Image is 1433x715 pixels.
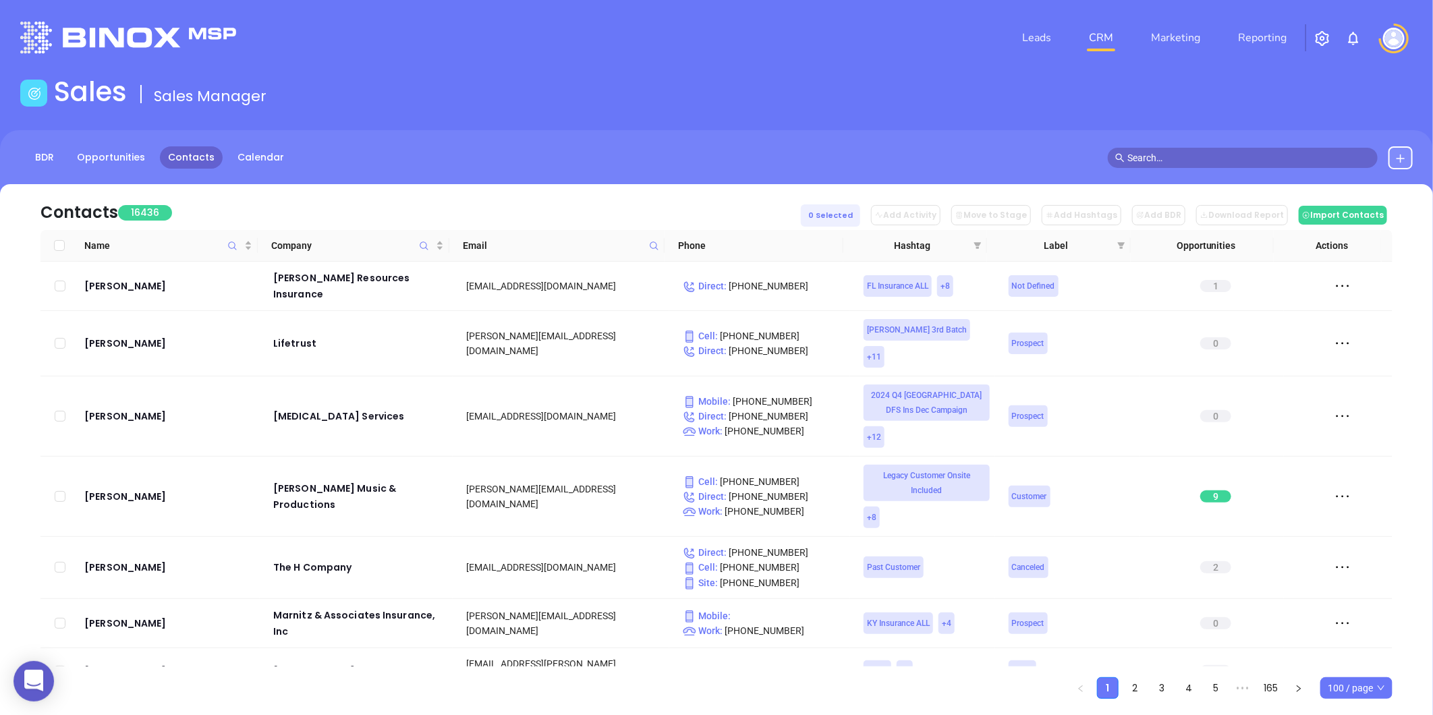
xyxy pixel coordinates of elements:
span: filter [971,235,984,256]
a: [PERSON_NAME] [84,488,254,505]
div: [PERSON_NAME] Resources Insurance [273,270,447,302]
a: [PERSON_NAME] [84,278,254,294]
span: Direct : [683,281,727,291]
span: + 4 [942,616,951,631]
span: Cell : [683,476,718,487]
a: [PERSON_NAME] [84,663,254,679]
p: [PHONE_NUMBER] [683,623,845,638]
span: 100 / page [1328,678,1385,698]
a: [PERSON_NAME] [84,408,254,424]
li: 3 [1151,677,1173,699]
span: + 8 [940,279,950,293]
a: 2 [1125,678,1145,698]
a: Marketing [1146,24,1206,51]
div: Lifetrust [273,335,447,351]
span: Mobile : [683,610,731,621]
span: 2024 Q4 [GEOGRAPHIC_DATA] DFS Ins Dec Campaign [867,388,986,418]
span: Not Defined [1012,279,1055,293]
div: Page Size [1320,677,1393,699]
a: Leads [1017,24,1057,51]
span: Direct : [683,411,727,422]
a: Calendar [229,146,292,169]
p: [PHONE_NUMBER] [683,328,845,343]
button: left [1070,677,1092,699]
button: Move to Stage [951,205,1031,225]
a: Marnitz & Associates Insurance, Inc [273,607,447,639]
span: Avoid [1012,664,1033,679]
span: search [1115,153,1125,163]
span: left [1077,685,1085,693]
a: [PERSON_NAME] Music & Productions [273,480,447,513]
span: 16436 [118,205,172,221]
span: ••• [1232,677,1254,699]
button: right [1288,677,1310,699]
span: FL Insurance ALL [867,279,928,293]
span: 0 [1200,410,1231,422]
span: + 12 [867,430,881,445]
span: right [1295,685,1303,693]
span: filter [1115,235,1128,256]
div: [EMAIL_ADDRESS][DOMAIN_NAME] [466,409,664,424]
p: [PHONE_NUMBER] [683,664,845,679]
p: [PHONE_NUMBER] [683,489,845,504]
span: Past Customer [867,560,920,575]
a: [PERSON_NAME] [84,615,254,631]
img: iconNotification [1345,30,1361,47]
div: [PERSON_NAME] [84,335,254,351]
a: [PERSON_NAME] [84,559,254,575]
p: [PHONE_NUMBER] [683,545,845,560]
p: [PHONE_NUMBER] [683,394,845,409]
img: iconSetting [1314,30,1330,47]
input: Search… [1127,150,1370,165]
span: Work : [683,666,723,677]
p: [PHONE_NUMBER] [683,474,845,489]
div: 0 Selected [801,204,860,227]
li: 165 [1259,677,1283,699]
a: [PERSON_NAME] Associates [273,663,447,679]
th: Company [258,230,449,262]
span: Email [463,238,644,253]
span: Work : [683,625,723,636]
span: Label [1001,238,1112,253]
span: Sales Manager [154,86,266,107]
span: Site : [683,577,718,588]
span: Direct : [683,345,727,356]
th: Name [79,230,258,262]
span: Prospect [1012,616,1044,631]
a: BDR [27,146,62,169]
button: Import Contacts [1299,206,1387,225]
span: 0 [1200,665,1231,677]
button: Add Activity [871,205,940,225]
p: [PHONE_NUMBER] [683,560,845,575]
span: [PERSON_NAME] 3rd Batch [867,322,967,337]
span: Work : [683,426,723,436]
li: Previous Page [1070,677,1092,699]
span: KY Insurance ALL [867,616,930,631]
span: Direct : [683,547,727,558]
span: Prospect [1012,336,1044,351]
h1: Sales [54,76,127,108]
th: Opportunities [1131,230,1274,262]
li: Next Page [1288,677,1310,699]
div: [PERSON_NAME][EMAIL_ADDRESS][DOMAIN_NAME] [466,482,664,511]
span: Cell : [683,562,718,573]
p: [PHONE_NUMBER] [683,409,845,424]
span: + 1 [900,664,909,679]
button: Add BDR [1132,205,1185,225]
span: Work : [683,506,723,517]
span: Canceled [1012,560,1045,575]
span: Customer [1012,489,1047,504]
span: filter [974,241,982,250]
span: 0 [1200,337,1231,349]
p: [PHONE_NUMBER] [683,343,845,358]
span: Avoid [867,664,888,679]
a: CRM [1084,24,1119,51]
span: 2 [1200,561,1231,573]
a: 5 [1206,678,1226,698]
li: Next 5 Pages [1232,677,1254,699]
p: [PHONE_NUMBER] [683,504,845,519]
